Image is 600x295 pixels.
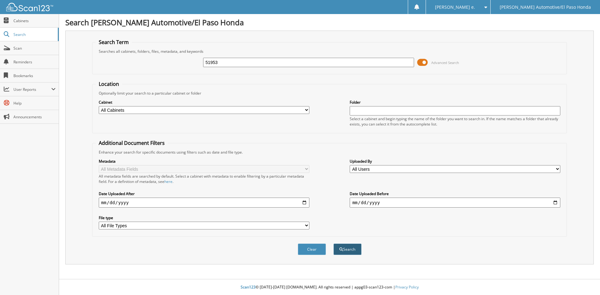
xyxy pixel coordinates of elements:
[350,191,560,196] label: Date Uploaded Before
[96,150,564,155] div: Enhance your search for specific documents using filters such as date and file type.
[99,198,309,208] input: start
[96,140,168,146] legend: Additional Document Filters
[13,18,56,23] span: Cabinets
[65,17,594,27] h1: Search [PERSON_NAME] Automotive/El Paso Honda
[13,32,55,37] span: Search
[13,59,56,65] span: Reminders
[350,198,560,208] input: end
[99,191,309,196] label: Date Uploaded After
[350,159,560,164] label: Uploaded By
[99,100,309,105] label: Cabinet
[99,174,309,184] div: All metadata fields are searched by default. Select a cabinet with metadata to enable filtering b...
[164,179,172,184] a: here
[13,114,56,120] span: Announcements
[350,116,560,127] div: Select a cabinet and begin typing the name of the folder you want to search in. If the name match...
[99,215,309,220] label: File type
[6,3,53,11] img: scan123-logo-white.svg
[395,284,419,290] a: Privacy Policy
[96,49,564,54] div: Searches all cabinets, folders, files, metadata, and keywords
[99,159,309,164] label: Metadata
[96,81,122,87] legend: Location
[431,60,459,65] span: Advanced Search
[96,91,564,96] div: Optionally limit your search to a particular cabinet or folder
[96,39,132,46] legend: Search Term
[333,243,362,255] button: Search
[435,5,475,9] span: [PERSON_NAME] e.
[13,87,51,92] span: User Reports
[13,46,56,51] span: Scan
[298,243,326,255] button: Clear
[241,284,256,290] span: Scan123
[500,5,591,9] span: [PERSON_NAME] Automotive/El Paso Honda
[13,73,56,78] span: Bookmarks
[59,280,600,295] div: © [DATE]-[DATE] [DOMAIN_NAME]. All rights reserved | appg03-scan123-com |
[350,100,560,105] label: Folder
[13,101,56,106] span: Help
